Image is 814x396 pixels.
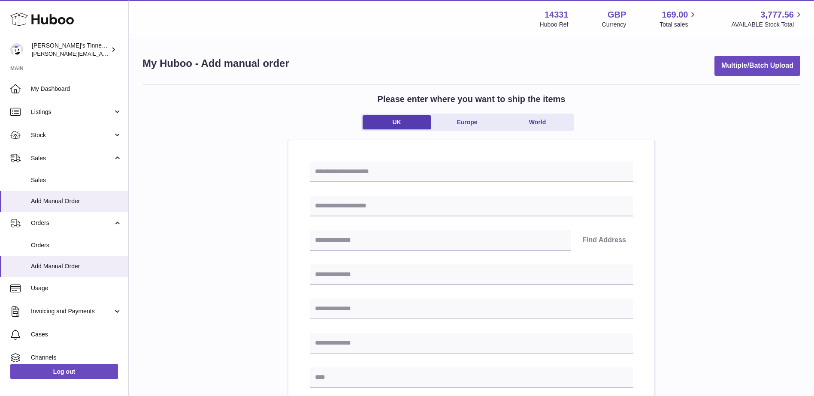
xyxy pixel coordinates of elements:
div: Huboo Ref [540,21,569,29]
span: Cases [31,330,122,339]
span: Stock [31,131,113,139]
span: Add Manual Order [31,262,122,270]
span: Sales [31,176,122,184]
span: My Dashboard [31,85,122,93]
a: UK [363,115,431,129]
a: Europe [433,115,502,129]
span: Add Manual Order [31,197,122,205]
span: AVAILABLE Stock Total [731,21,804,29]
span: Total sales [660,21,698,29]
a: Log out [10,364,118,379]
a: World [503,115,572,129]
div: Currency [602,21,626,29]
span: Orders [31,219,113,227]
h2: Please enter where you want to ship the items [378,93,566,105]
span: Channels [31,354,122,362]
strong: GBP [608,9,626,21]
img: peter.colbert@hubbo.com [10,43,23,56]
span: Invoicing and Payments [31,307,113,315]
h1: My Huboo - Add manual order [142,57,289,70]
a: 3,777.56 AVAILABLE Stock Total [731,9,804,29]
span: 169.00 [662,9,688,21]
span: Orders [31,241,122,249]
div: [PERSON_NAME]'s Tinned Fish Ltd [32,42,109,58]
strong: 14331 [545,9,569,21]
span: 3,777.56 [760,9,794,21]
span: [PERSON_NAME][EMAIL_ADDRESS][PERSON_NAME][DOMAIN_NAME] [32,50,218,57]
button: Multiple/Batch Upload [714,56,800,76]
span: Usage [31,284,122,292]
a: 169.00 Total sales [660,9,698,29]
span: Sales [31,154,113,162]
span: Listings [31,108,113,116]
